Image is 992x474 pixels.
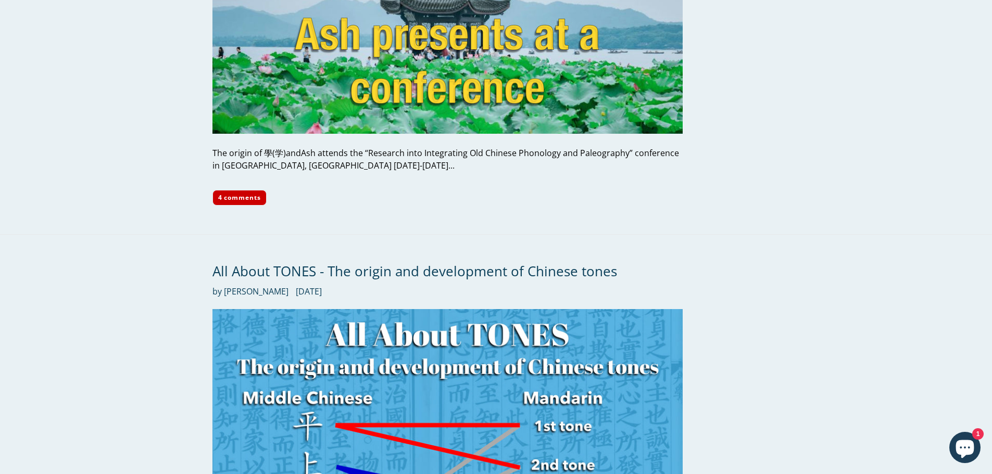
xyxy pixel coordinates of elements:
time: [DATE] [296,286,322,297]
span: by [PERSON_NAME] [212,285,288,298]
a: All About TONES - The origin and development of Chinese tones [212,262,617,280]
inbox-online-store-chat: Shopify online store chat [946,432,984,466]
a: 4 comments [212,190,267,206]
div: The origin of 學(学)andAsh attends the “Research into Integrating Old Chinese Phonology and Paleogr... [212,147,683,172]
